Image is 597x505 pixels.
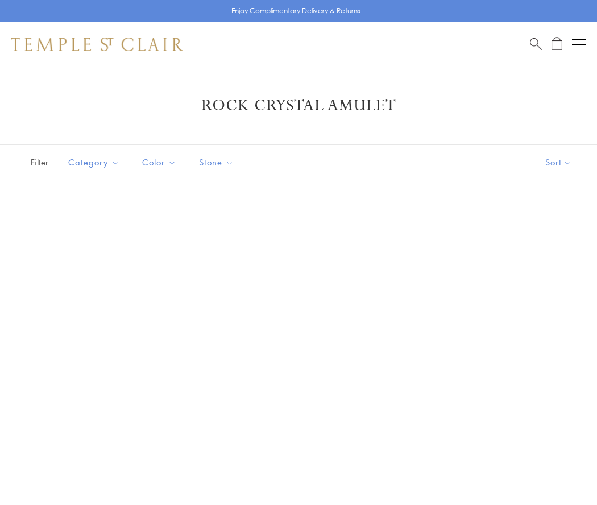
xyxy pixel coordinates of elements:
[572,38,586,51] button: Open navigation
[11,38,183,51] img: Temple St. Clair
[134,150,185,175] button: Color
[28,96,569,116] h1: Rock Crystal Amulet
[520,145,597,180] button: Show sort by
[63,155,128,169] span: Category
[552,37,562,51] a: Open Shopping Bag
[193,155,242,169] span: Stone
[231,5,360,16] p: Enjoy Complimentary Delivery & Returns
[190,150,242,175] button: Stone
[530,37,542,51] a: Search
[60,150,128,175] button: Category
[136,155,185,169] span: Color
